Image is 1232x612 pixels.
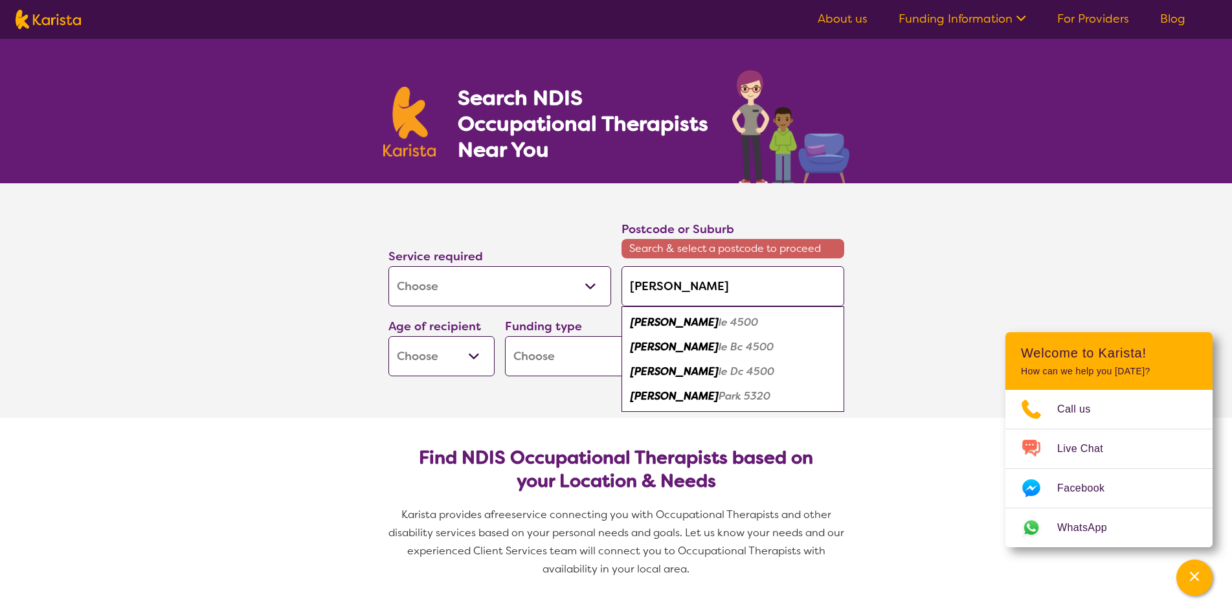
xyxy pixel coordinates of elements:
[628,310,838,335] div: Brendale 4500
[1005,390,1213,547] ul: Choose channel
[388,249,483,264] label: Service required
[628,384,838,409] div: Brenda Park 5320
[631,365,719,378] em: [PERSON_NAME]
[628,335,838,359] div: Brendale Bc 4500
[622,239,844,258] span: Search & select a postcode to proceed
[899,11,1026,27] a: Funding Information
[491,508,511,521] span: free
[631,315,719,329] em: [PERSON_NAME]
[631,340,719,354] em: [PERSON_NAME]
[732,70,849,183] img: occupational-therapy
[1021,345,1197,361] h2: Welcome to Karista!
[628,359,838,384] div: Brendale Dc 4500
[631,389,719,403] em: [PERSON_NAME]
[818,11,868,27] a: About us
[1021,366,1197,377] p: How can we help you [DATE]?
[622,221,734,237] label: Postcode or Suburb
[622,266,844,306] input: Type
[1057,479,1120,498] span: Facebook
[16,10,81,29] img: Karista logo
[719,340,774,354] em: le Bc 4500
[505,319,582,334] label: Funding type
[1160,11,1185,27] a: Blog
[388,319,481,334] label: Age of recipient
[719,365,774,378] em: le Dc 4500
[1057,11,1129,27] a: For Providers
[399,446,834,493] h2: Find NDIS Occupational Therapists based on your Location & Needs
[401,508,491,521] span: Karista provides a
[458,85,710,163] h1: Search NDIS Occupational Therapists Near You
[1057,518,1123,538] span: WhatsApp
[1176,560,1213,596] button: Channel Menu
[1005,332,1213,547] div: Channel Menu
[1005,508,1213,547] a: Web link opens in a new tab.
[383,87,436,157] img: Karista logo
[1057,439,1119,459] span: Live Chat
[1057,400,1106,419] span: Call us
[719,315,758,329] em: le 4500
[719,389,770,403] em: Park 5320
[388,508,847,576] span: service connecting you with Occupational Therapists and other disability services based on your p...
